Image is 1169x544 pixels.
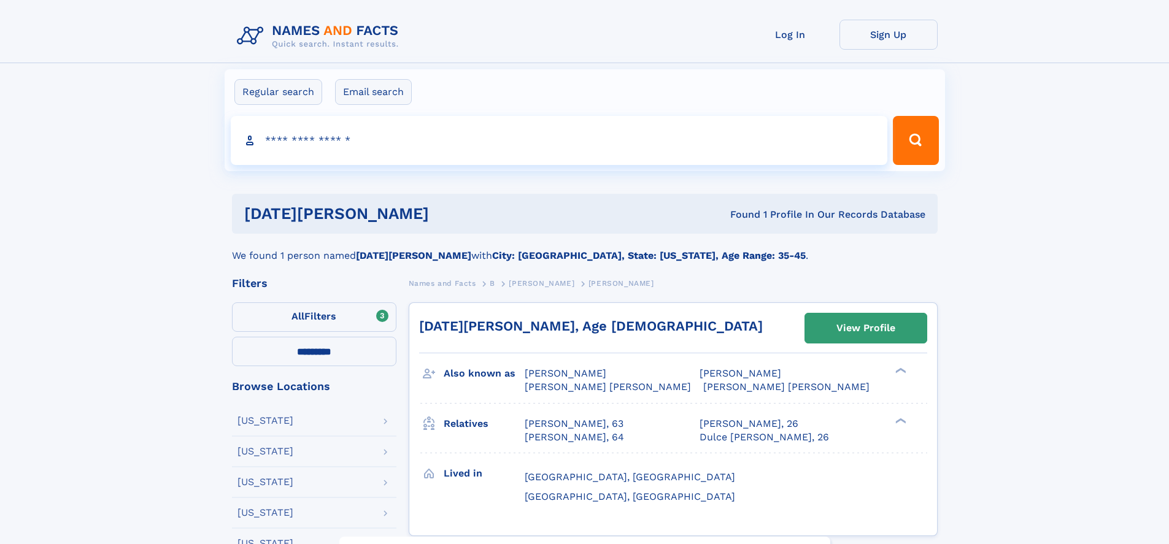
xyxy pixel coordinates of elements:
label: Regular search [234,79,322,105]
div: Found 1 Profile In Our Records Database [579,208,925,221]
input: search input [231,116,888,165]
span: [PERSON_NAME] [525,367,606,379]
div: [US_STATE] [237,477,293,487]
button: Search Button [893,116,938,165]
div: [US_STATE] [237,446,293,456]
a: Log In [741,20,839,50]
a: Sign Up [839,20,938,50]
span: [PERSON_NAME] [PERSON_NAME] [703,381,870,393]
div: Filters [232,278,396,289]
h1: [DATE][PERSON_NAME] [244,206,580,221]
a: Names and Facts [409,275,476,291]
span: [PERSON_NAME] [PERSON_NAME] [525,381,691,393]
a: [DATE][PERSON_NAME], Age [DEMOGRAPHIC_DATA] [419,318,763,334]
div: ❯ [892,416,907,424]
span: All [291,310,304,322]
a: [PERSON_NAME] [509,275,574,291]
span: [PERSON_NAME] [509,279,574,288]
img: Logo Names and Facts [232,20,409,53]
div: ❯ [892,367,907,375]
a: [PERSON_NAME], 64 [525,431,624,444]
a: [PERSON_NAME], 26 [700,417,798,431]
h3: Relatives [444,413,525,434]
b: [DATE][PERSON_NAME] [356,250,471,261]
span: [PERSON_NAME] [700,367,781,379]
a: [PERSON_NAME], 63 [525,417,623,431]
span: B [490,279,495,288]
label: Email search [335,79,412,105]
b: City: [GEOGRAPHIC_DATA], State: [US_STATE], Age Range: 35-45 [492,250,806,261]
span: [GEOGRAPHIC_DATA], [GEOGRAPHIC_DATA] [525,491,735,502]
div: View Profile [836,314,895,342]
a: Dulce [PERSON_NAME], 26 [700,431,829,444]
h3: Lived in [444,463,525,484]
div: We found 1 person named with . [232,234,938,263]
div: [US_STATE] [237,508,293,518]
label: Filters [232,302,396,332]
div: [US_STATE] [237,416,293,426]
span: [PERSON_NAME] [588,279,654,288]
span: [GEOGRAPHIC_DATA], [GEOGRAPHIC_DATA] [525,471,735,483]
h3: Also known as [444,363,525,384]
a: B [490,275,495,291]
a: View Profile [805,313,927,343]
div: Browse Locations [232,381,396,392]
